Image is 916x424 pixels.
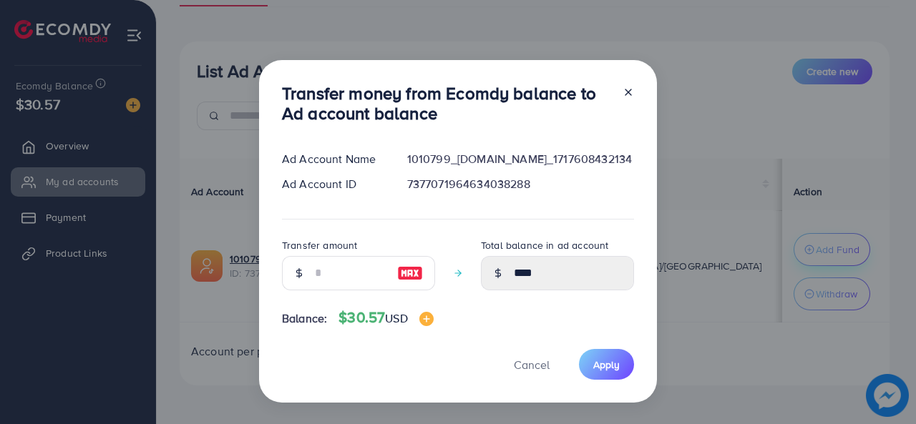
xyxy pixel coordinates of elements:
span: Cancel [514,357,550,373]
img: image [419,312,434,326]
span: Balance: [282,310,327,327]
span: Apply [593,358,620,372]
label: Transfer amount [282,238,357,252]
img: image [397,265,423,282]
h4: $30.57 [338,309,433,327]
h3: Transfer money from Ecomdy balance to Ad account balance [282,83,611,124]
div: Ad Account ID [271,176,396,192]
div: 7377071964634038288 [396,176,645,192]
div: 1010799_[DOMAIN_NAME]_1717608432134 [396,151,645,167]
span: USD [385,310,407,326]
button: Cancel [496,349,567,380]
button: Apply [579,349,634,380]
div: Ad Account Name [271,151,396,167]
label: Total balance in ad account [481,238,608,252]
